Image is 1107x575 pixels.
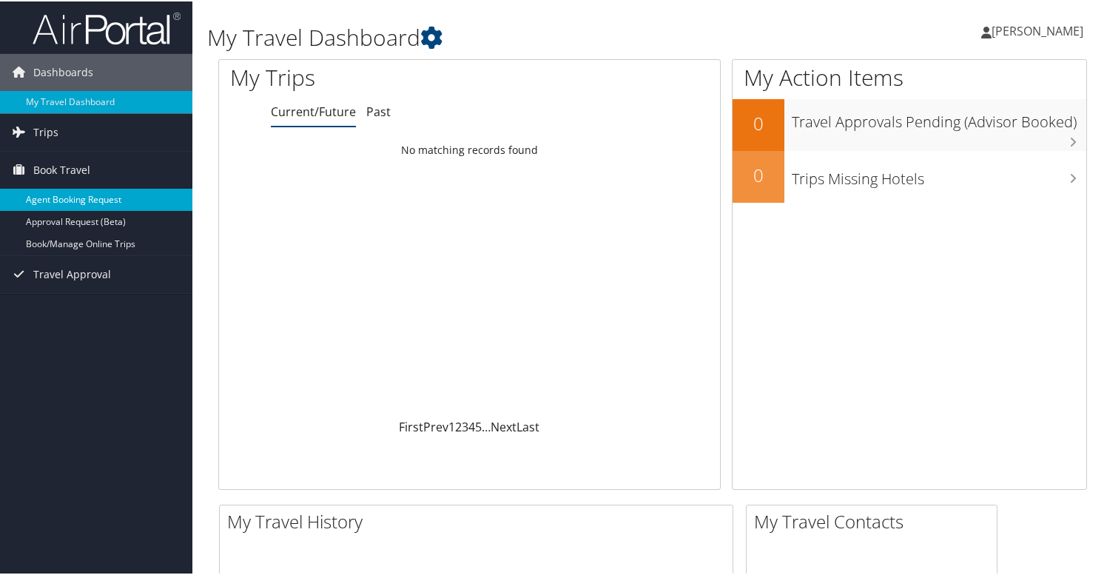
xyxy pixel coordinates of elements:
[733,98,1086,149] a: 0Travel Approvals Pending (Advisor Booked)
[219,135,720,162] td: No matching records found
[733,161,784,186] h2: 0
[754,508,997,533] h2: My Travel Contacts
[468,417,475,434] a: 4
[733,61,1086,92] h1: My Action Items
[33,53,93,90] span: Dashboards
[475,417,482,434] a: 5
[792,160,1086,188] h3: Trips Missing Hotels
[366,102,391,118] a: Past
[33,150,90,187] span: Book Travel
[992,21,1083,38] span: [PERSON_NAME]
[227,508,733,533] h2: My Travel History
[207,21,801,52] h1: My Travel Dashboard
[482,417,491,434] span: …
[271,102,356,118] a: Current/Future
[455,417,462,434] a: 2
[33,10,181,44] img: airportal-logo.png
[230,61,500,92] h1: My Trips
[981,7,1098,52] a: [PERSON_NAME]
[448,417,455,434] a: 1
[733,149,1086,201] a: 0Trips Missing Hotels
[423,417,448,434] a: Prev
[33,255,111,292] span: Travel Approval
[733,110,784,135] h2: 0
[792,103,1086,131] h3: Travel Approvals Pending (Advisor Booked)
[517,417,539,434] a: Last
[462,417,468,434] a: 3
[33,112,58,149] span: Trips
[399,417,423,434] a: First
[491,417,517,434] a: Next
